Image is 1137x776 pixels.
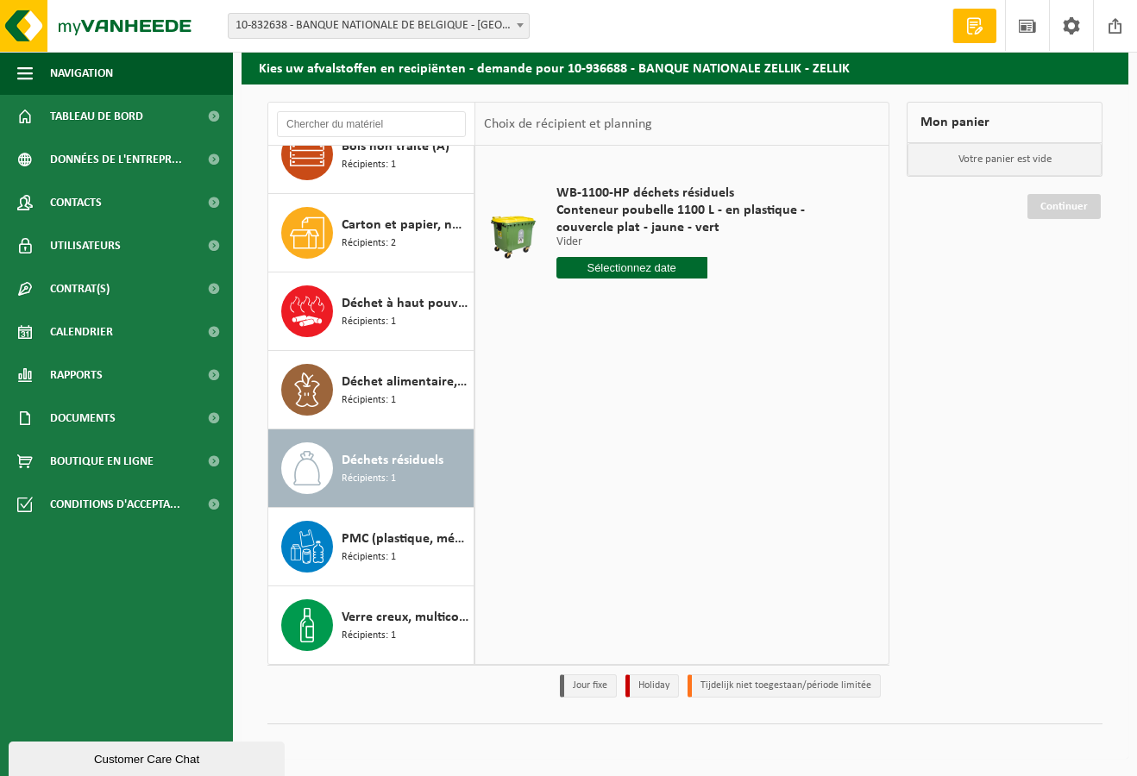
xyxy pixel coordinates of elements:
span: Boutique en ligne [50,440,154,483]
span: Récipients: 1 [342,628,396,644]
span: Contacts [50,181,102,224]
p: Votre panier est vide [908,143,1102,176]
span: Récipients: 2 [342,235,396,252]
span: 10-832638 - BANQUE NATIONALE DE BELGIQUE - BRUXELLES [228,13,530,39]
span: Verre creux, multicolore (ménager) [342,607,469,628]
span: Contrat(s) [50,267,110,310]
li: Holiday [625,674,679,698]
span: Conditions d'accepta... [50,483,180,526]
button: Déchets résiduels Récipients: 1 [268,429,474,508]
span: Récipients: 1 [342,471,396,487]
iframe: chat widget [9,738,288,776]
span: Récipients: 1 [342,392,396,409]
span: Calendrier [50,310,113,354]
span: Navigation [50,52,113,95]
span: Données de l'entrepr... [50,138,182,181]
span: Carton et papier, non-conditionné (industriel) [342,215,469,235]
li: Jour fixe [560,674,617,698]
span: Conteneur poubelle 1100 L - en plastique - couvercle plat - jaune - vert [556,202,858,236]
span: Bois non traité (A) [342,136,449,157]
span: Déchet alimentaire, contenant des produits d'origine animale, non emballé, catégorie 3 [342,372,469,392]
input: Chercher du matériel [277,111,466,137]
span: Récipients: 1 [342,549,396,566]
span: Utilisateurs [50,224,121,267]
div: Mon panier [907,102,1102,143]
span: Récipients: 1 [342,314,396,330]
button: Verre creux, multicolore (ménager) Récipients: 1 [268,586,474,664]
span: Déchet à haut pouvoir calorifique [342,293,469,314]
div: Choix de récipient et planning [475,103,661,146]
a: Continuer [1027,194,1101,219]
span: Récipients: 1 [342,157,396,173]
input: Sélectionnez date [556,257,707,278]
span: 10-832638 - BANQUE NATIONALE DE BELGIQUE - BRUXELLES [229,14,529,38]
span: Déchets résiduels [342,450,443,471]
span: Documents [50,397,116,440]
button: PMC (plastique, métal, carton boisson) (industriel) Récipients: 1 [268,508,474,586]
button: Déchet à haut pouvoir calorifique Récipients: 1 [268,272,474,351]
button: Déchet alimentaire, contenant des produits d'origine animale, non emballé, catégorie 3 Récipients: 1 [268,351,474,429]
span: Tableau de bord [50,95,143,138]
h2: Kies uw afvalstoffen en recipiënten - demande pour 10-936688 - BANQUE NATIONALE ZELLIK - ZELLIK [242,50,1128,84]
p: Vider [556,236,858,248]
span: WB-1100-HP déchets résiduels [556,185,858,202]
li: Tijdelijk niet toegestaan/période limitée [688,674,881,698]
span: PMC (plastique, métal, carton boisson) (industriel) [342,529,469,549]
span: Rapports [50,354,103,397]
button: Carton et papier, non-conditionné (industriel) Récipients: 2 [268,194,474,272]
button: Bois non traité (A) Récipients: 1 [268,116,474,194]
